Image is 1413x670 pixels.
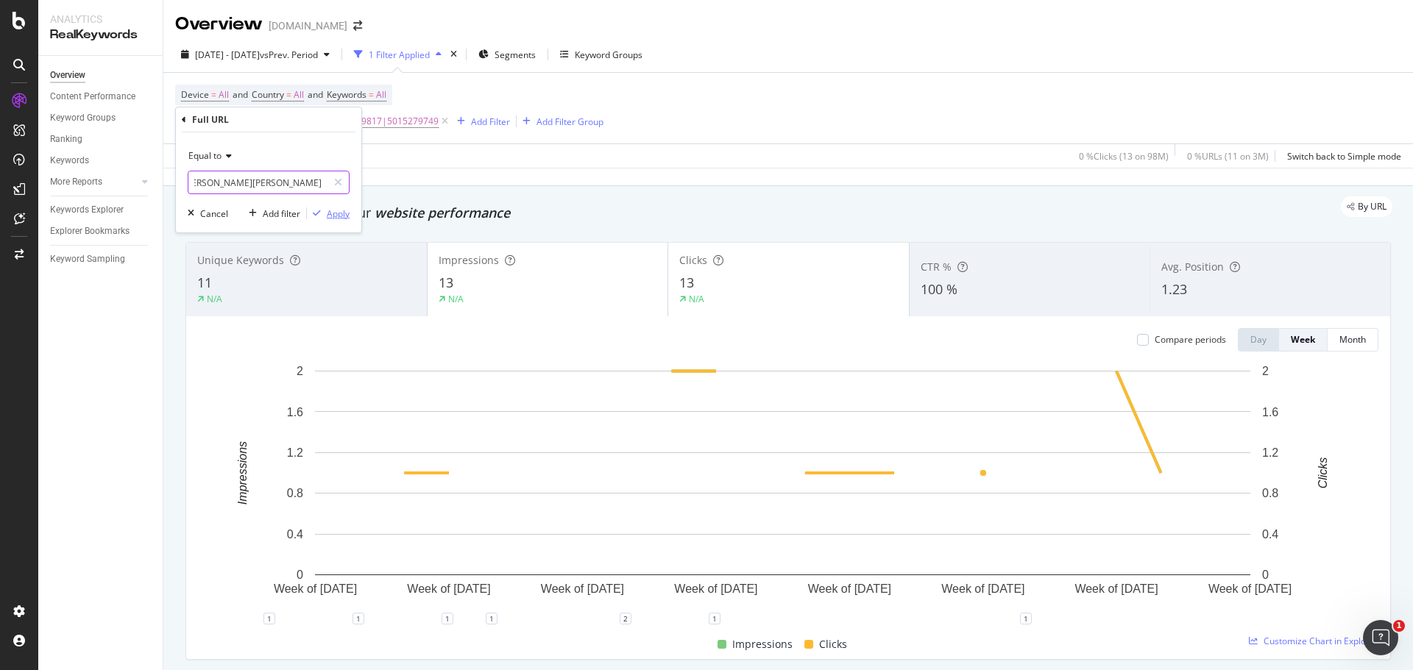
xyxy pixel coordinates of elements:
div: Keyword Groups [50,110,116,126]
text: 1.2 [1262,446,1278,459]
span: and [233,88,248,101]
div: 0 % URLs ( 11 on 3M ) [1187,150,1269,163]
a: Customize Chart in Explorer [1249,635,1378,647]
div: Add Filter [471,115,510,128]
button: Day [1238,328,1279,352]
div: Overview [50,68,85,83]
text: 2 [1262,365,1269,377]
text: 0 [1262,569,1269,581]
div: N/A [448,293,464,305]
span: By URL [1358,202,1387,211]
span: Clicks [819,635,847,653]
div: Overview [175,12,263,37]
text: Week of [DATE] [541,582,624,595]
div: 2 [620,613,631,624]
span: Equal to [188,149,222,162]
span: All [376,85,386,105]
button: Add Filter Group [517,113,603,130]
div: Compare periods [1155,333,1226,346]
text: Week of [DATE] [1208,582,1292,595]
div: Week [1291,333,1315,346]
div: RealKeywords [50,26,151,43]
span: 11 [197,274,212,291]
span: 1 [1393,620,1405,632]
span: All [294,85,304,105]
div: Analytics [50,12,151,26]
span: CTR % [921,260,952,274]
div: Apply [327,207,350,220]
div: More Reports [50,174,102,190]
span: 1.23 [1161,280,1187,298]
text: 0 [297,569,303,581]
button: Keyword Groups [554,43,648,66]
div: Day [1250,333,1267,346]
div: [DOMAIN_NAME] [269,18,347,33]
text: 0.4 [1262,528,1278,541]
div: 1 [442,613,453,624]
span: Avg. Position [1161,260,1224,274]
button: Month [1328,328,1378,352]
text: Week of [DATE] [1074,582,1158,595]
a: Ranking [50,132,152,147]
button: 1 Filter Applied [348,43,447,66]
span: Impressions [732,635,793,653]
text: 0.8 [1262,487,1278,499]
div: Content Performance [50,89,135,104]
span: = [369,88,374,101]
span: Device [181,88,209,101]
div: Keyword Groups [575,49,642,61]
text: Week of [DATE] [674,582,757,595]
span: [DATE] - [DATE] [195,49,260,61]
text: 1.6 [1262,405,1278,418]
button: Segments [472,43,542,66]
div: legacy label [1341,196,1392,217]
div: Cancel [200,207,228,220]
div: 0 % Clicks ( 13 on 98M ) [1079,150,1169,163]
span: Clicks [679,253,707,267]
span: Keywords [327,88,366,101]
button: Week [1279,328,1328,352]
a: Content Performance [50,89,152,104]
div: Ranking [50,132,82,147]
div: Explorer Bookmarks [50,224,130,239]
span: vs Prev. Period [260,49,318,61]
text: 1.6 [287,405,303,418]
a: Keyword Sampling [50,252,152,267]
button: [DATE] - [DATE]vsPrev. Period [175,43,336,66]
span: All [219,85,229,105]
div: 1 [486,613,497,624]
text: Week of [DATE] [808,582,891,595]
span: 13 [679,274,694,291]
div: 1 [353,613,364,624]
div: Month [1339,333,1366,346]
span: = [286,88,291,101]
a: Explorer Bookmarks [50,224,152,239]
div: 1 [263,613,275,624]
text: Week of [DATE] [941,582,1024,595]
a: Keywords Explorer [50,202,152,218]
text: Impressions [236,441,249,505]
iframe: Intercom live chat [1363,620,1398,655]
span: = [211,88,216,101]
span: Customize Chart in Explorer [1264,635,1378,647]
text: 1.2 [287,446,303,459]
span: Impressions [439,253,499,267]
div: N/A [207,293,222,305]
text: Week of [DATE] [274,582,357,595]
div: Keyword Sampling [50,252,125,267]
a: Overview [50,68,152,83]
div: Full URL [192,113,229,126]
button: Apply [307,206,350,221]
span: 13 [439,274,453,291]
span: 100 % [921,280,957,298]
div: arrow-right-arrow-left [353,21,362,31]
text: 2 [297,365,303,377]
span: Segments [495,49,536,61]
button: Add Filter [451,113,510,130]
text: Week of [DATE] [407,582,490,595]
div: times [447,47,460,62]
text: Clicks [1317,457,1329,489]
span: Country [252,88,284,101]
a: Keyword Groups [50,110,152,126]
div: N/A [689,293,704,305]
